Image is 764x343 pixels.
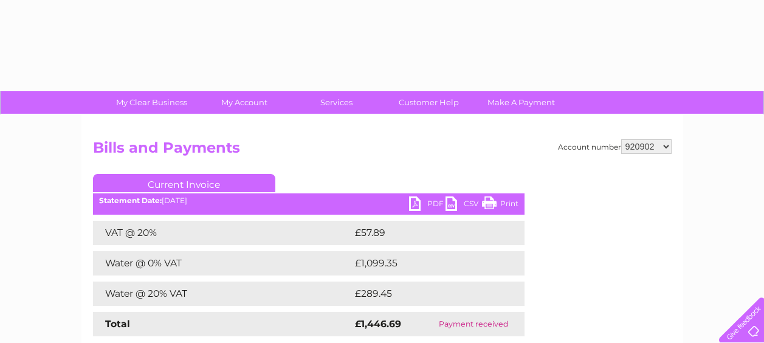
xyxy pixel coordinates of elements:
td: Payment received [422,312,525,336]
td: £1,099.35 [352,251,505,275]
td: Water @ 0% VAT [93,251,352,275]
a: My Account [194,91,294,114]
a: PDF [409,196,446,214]
td: VAT @ 20% [93,221,352,245]
a: Make A Payment [471,91,571,114]
div: Account number [558,139,672,154]
div: [DATE] [93,196,525,205]
h2: Bills and Payments [93,139,672,162]
td: Water @ 20% VAT [93,282,352,306]
a: CSV [446,196,482,214]
a: Customer Help [379,91,479,114]
td: £57.89 [352,221,500,245]
strong: £1,446.69 [355,318,401,330]
a: Services [286,91,387,114]
strong: Total [105,318,130,330]
a: Current Invoice [93,174,275,192]
a: My Clear Business [102,91,202,114]
a: Print [482,196,518,214]
b: Statement Date: [99,196,162,205]
td: £289.45 [352,282,503,306]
